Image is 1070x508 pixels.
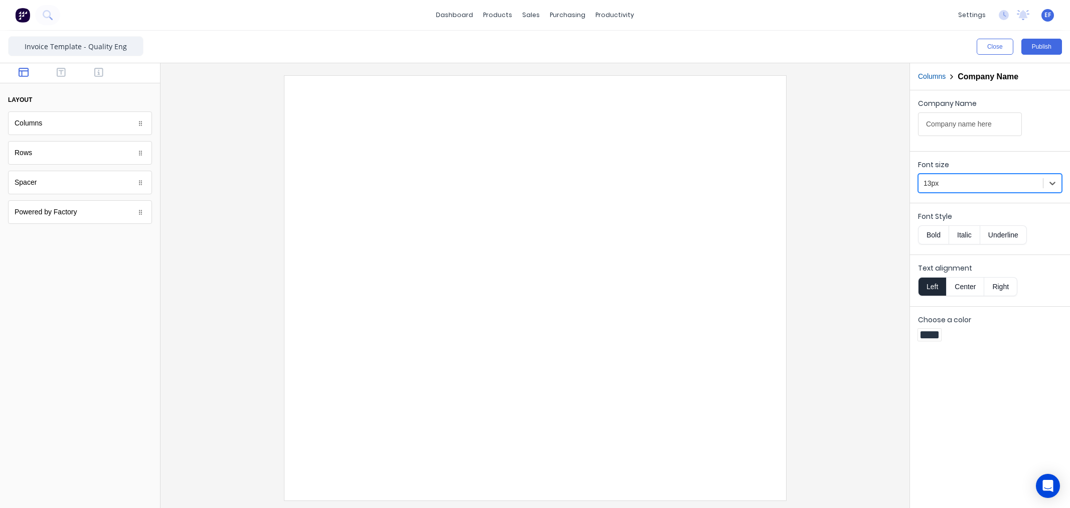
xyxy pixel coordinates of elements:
div: Powered by Factory [8,200,152,224]
button: Publish [1021,39,1062,55]
button: layout [8,91,152,108]
button: Close [977,39,1013,55]
div: Open Intercom Messenger [1036,474,1060,498]
div: Company Name [918,98,1022,112]
button: Underline [980,225,1027,244]
span: EF [1044,11,1051,20]
button: Right [984,277,1017,296]
label: Text alignment [918,263,1062,273]
input: Enter template name here [8,36,143,56]
div: products [478,8,517,23]
div: purchasing [545,8,590,23]
div: Powered by Factory [15,207,77,217]
button: Center [946,277,984,296]
h2: Company Name [958,72,1018,81]
div: Rows [15,148,32,158]
img: Factory [15,8,30,23]
div: Rows [8,141,152,165]
input: Company Name [918,112,1022,136]
div: productivity [590,8,639,23]
button: Columns [918,71,946,82]
div: Columns [8,111,152,135]
button: Italic [949,225,980,244]
div: Columns [15,118,42,129]
button: Left [918,277,946,296]
label: Font size [918,160,1062,170]
button: Bold [918,225,949,244]
a: dashboard [431,8,478,23]
div: settings [953,8,991,23]
div: Spacer [8,171,152,194]
div: Spacer [15,177,37,188]
div: layout [8,95,32,104]
div: sales [517,8,545,23]
label: Choose a color [918,315,1062,325]
label: Font Style [918,211,1062,221]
